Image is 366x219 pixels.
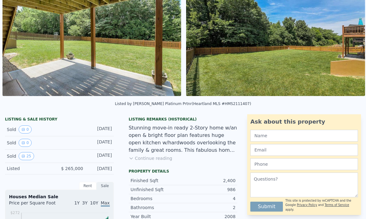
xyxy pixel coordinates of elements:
div: Bathrooms [131,204,183,211]
div: Houses Median Sale [9,194,110,200]
div: 2,400 [183,177,235,184]
div: [DATE] [88,152,112,160]
input: Email [250,144,358,156]
div: Sold [7,152,54,160]
div: Sale [96,182,114,190]
input: Name [250,130,358,142]
div: Unfinished Sqft [131,186,183,193]
div: Listed [7,165,54,172]
a: Privacy Policy [297,203,317,207]
div: [DATE] [88,139,112,147]
span: Max [101,200,110,207]
div: Sold [7,125,54,134]
div: Finished Sqft [131,177,183,184]
div: Sold [7,139,54,147]
input: Phone [250,158,358,170]
div: [DATE] [88,125,112,134]
div: Stunning move-in ready 2-Story home w/an open & bright floor plan features huge open kitchen w/ha... [129,124,238,154]
button: Submit [250,202,283,212]
div: Price per Square Foot [9,200,59,210]
button: Continue reading [129,155,172,161]
div: Property details [129,169,238,174]
div: 4 [183,195,235,202]
div: 2 [183,204,235,211]
button: View historical data [19,152,34,160]
div: LISTING & SALE HISTORY [5,117,114,123]
a: Terms of Service [325,203,349,207]
button: View historical data [19,125,32,134]
div: Listed by [PERSON_NAME] Platinum Prtnr (Heartland MLS #HMS2111407) [115,102,251,106]
button: View historical data [19,139,32,147]
div: Ask about this property [250,117,358,126]
div: Listing Remarks (Historical) [129,117,238,122]
span: 10Y [90,200,98,205]
span: 3Y [82,200,87,205]
span: 1Y [74,200,79,205]
div: [DATE] [88,165,112,172]
div: Rent [79,182,96,190]
div: Bedrooms [131,195,183,202]
div: 986 [183,186,235,193]
div: This site is protected by reCAPTCHA and the Google and apply. [285,199,358,212]
tspan: $272 [10,211,20,215]
span: $ 265,000 [61,166,83,171]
